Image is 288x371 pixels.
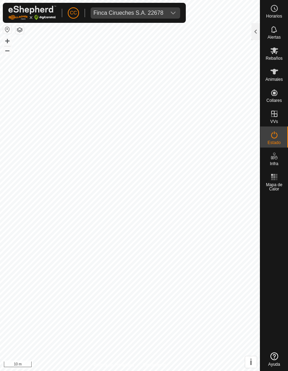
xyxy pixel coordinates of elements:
[268,362,280,366] span: Ayuda
[15,26,24,34] button: Capas del Mapa
[266,14,282,18] span: Horarios
[143,362,166,368] a: Contáctenos
[268,141,281,145] span: Estado
[268,35,281,39] span: Alertas
[266,56,282,60] span: Rebaños
[260,350,288,369] a: Ayuda
[166,7,180,19] div: dropdown trigger
[245,356,257,368] button: i
[262,183,286,191] span: Mapa de Calor
[94,362,134,368] a: Política de Privacidad
[250,357,252,367] span: i
[266,77,283,82] span: Animales
[91,7,166,19] span: Finca Cirueches S.A. 22678
[270,162,278,166] span: Infra
[266,98,282,103] span: Collares
[93,10,163,16] div: Finca Cirueches S.A. 22678
[3,46,12,54] button: –
[3,25,12,34] button: Restablecer Mapa
[70,9,77,17] span: CC
[8,6,56,20] img: Logo Gallagher
[270,119,278,124] span: VVs
[3,37,12,45] button: +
